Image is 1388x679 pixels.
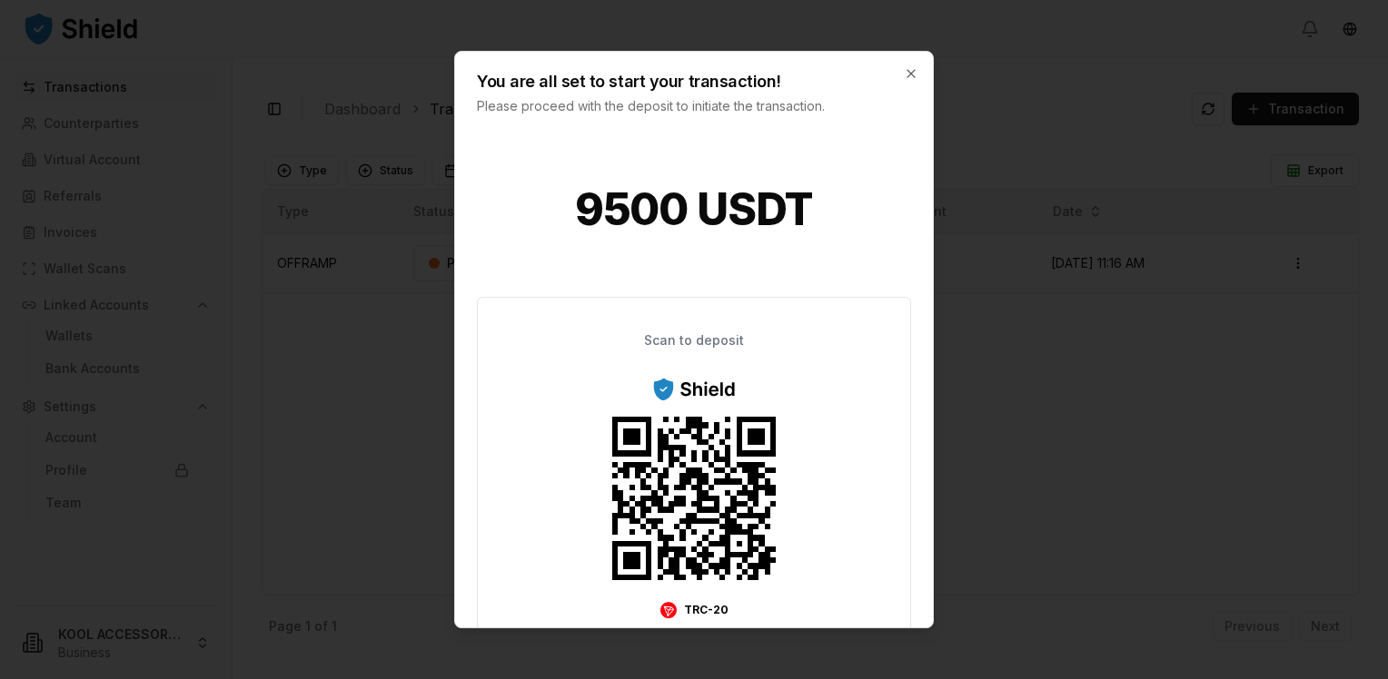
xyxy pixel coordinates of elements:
[477,152,911,268] h1: 9500 USDT
[644,334,744,347] p: Scan to deposit
[684,603,729,617] span: TRC-20
[477,97,875,115] p: Please proceed with the deposit to initiate the transaction.
[660,602,677,618] img: Tron Logo
[477,74,875,90] h2: You are all set to start your transaction!
[651,376,737,402] img: ShieldPay Logo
